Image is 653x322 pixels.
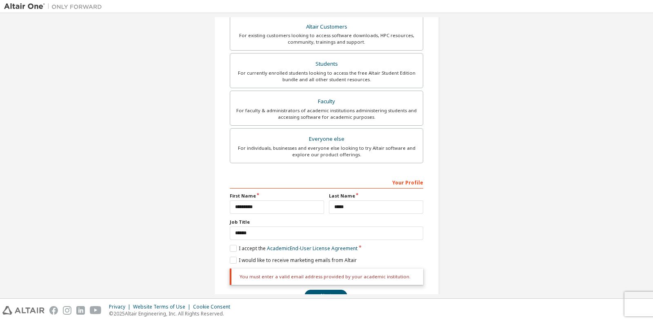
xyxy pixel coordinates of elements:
img: Altair One [4,2,106,11]
div: Your Profile [230,175,423,189]
div: Students [235,58,418,70]
img: instagram.svg [63,306,71,315]
a: Academic End-User License Agreement [267,245,358,252]
label: First Name [230,193,324,199]
p: © 2025 Altair Engineering, Inc. All Rights Reserved. [109,310,235,317]
img: youtube.svg [90,306,102,315]
label: Last Name [329,193,423,199]
div: Faculty [235,96,418,107]
div: For individuals, businesses and everyone else looking to try Altair software and explore our prod... [235,145,418,158]
div: Cookie Consent [193,304,235,310]
label: I accept the [230,245,358,252]
img: altair_logo.svg [2,306,44,315]
div: For currently enrolled students looking to access the free Altair Student Edition bundle and all ... [235,70,418,83]
div: For faculty & administrators of academic institutions administering students and accessing softwa... [235,107,418,120]
img: linkedin.svg [76,306,85,315]
div: You must enter a valid email address provided by your academic institution. [230,269,423,285]
button: Next [304,290,347,302]
label: I would like to receive marketing emails from Altair [230,257,357,264]
label: Job Title [230,219,423,225]
div: For existing customers looking to access software downloads, HPC resources, community, trainings ... [235,32,418,45]
div: Privacy [109,304,133,310]
div: Website Terms of Use [133,304,193,310]
div: Everyone else [235,133,418,145]
img: facebook.svg [49,306,58,315]
div: Altair Customers [235,21,418,33]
